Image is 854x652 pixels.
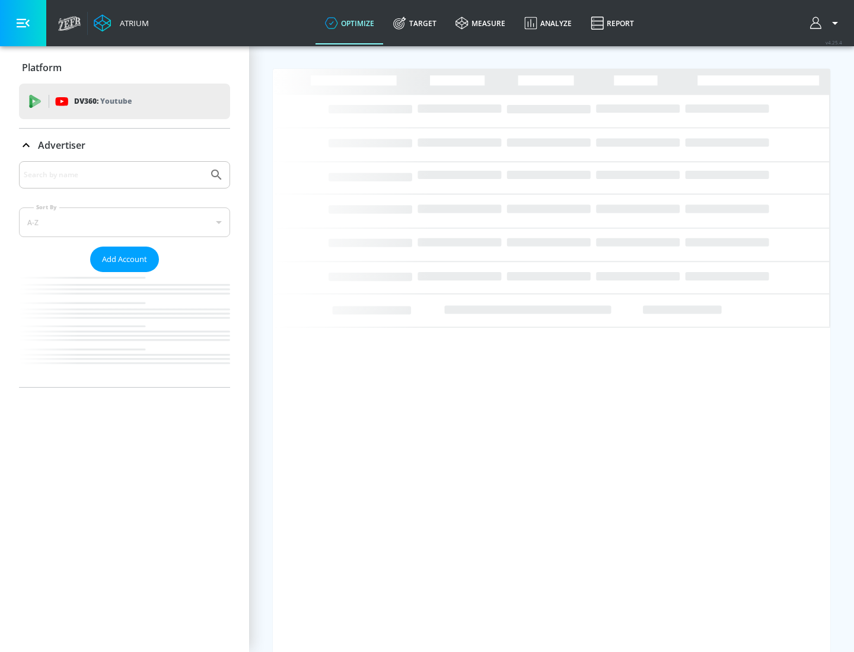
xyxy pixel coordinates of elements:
div: Platform [19,51,230,84]
p: Platform [22,61,62,74]
div: Atrium [115,18,149,28]
div: Advertiser [19,161,230,387]
span: v 4.25.4 [826,39,842,46]
p: Advertiser [38,139,85,152]
a: Report [581,2,643,44]
p: Youtube [100,95,132,107]
div: Advertiser [19,129,230,162]
div: DV360: Youtube [19,84,230,119]
nav: list of Advertiser [19,272,230,387]
span: Add Account [102,253,147,266]
label: Sort By [34,203,59,211]
a: Analyze [515,2,581,44]
a: Atrium [94,14,149,32]
p: DV360: [74,95,132,108]
button: Add Account [90,247,159,272]
a: optimize [316,2,384,44]
a: measure [446,2,515,44]
a: Target [384,2,446,44]
input: Search by name [24,167,203,183]
div: A-Z [19,207,230,237]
